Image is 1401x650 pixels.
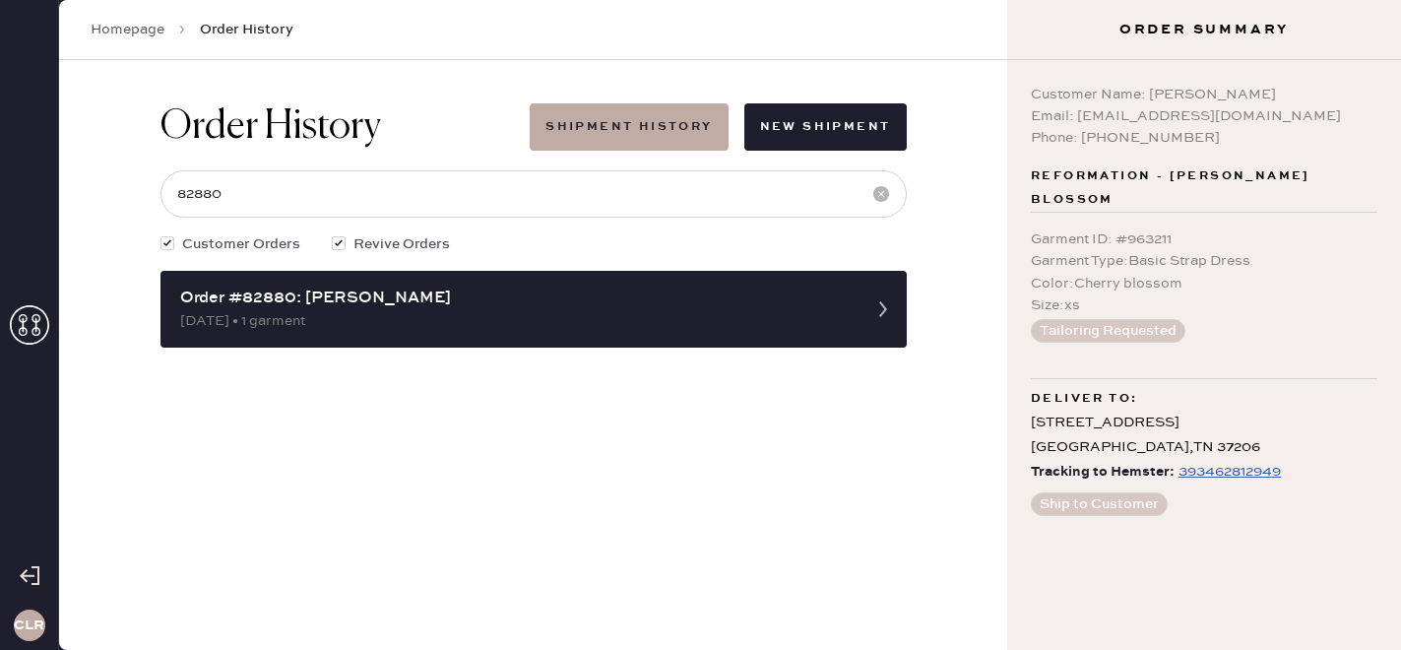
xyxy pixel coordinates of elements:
[1178,460,1281,484] div: https://www.fedex.com/apps/fedextrack/?tracknumbers=393462812949&cntry_code=US
[1031,105,1377,127] div: Email: [EMAIL_ADDRESS][DOMAIN_NAME]
[1031,460,1175,485] span: Tracking to Hemster:
[1031,319,1185,343] button: Tailoring Requested
[1175,460,1281,485] a: 393462812949
[1007,20,1401,39] h3: Order Summary
[744,103,907,151] button: New Shipment
[1031,250,1377,272] div: Garment Type : Basic Strap Dress
[180,310,852,332] div: [DATE] • 1 garment
[200,20,293,39] span: Order History
[160,170,907,218] input: Search by order number, customer name, email or phone number
[1031,273,1377,294] div: Color : Cherry blossom
[1307,561,1392,646] iframe: Front Chat
[1031,164,1377,212] span: Reformation - [PERSON_NAME] blossom
[1031,294,1377,316] div: Size : xs
[1031,387,1137,411] span: Deliver to:
[180,287,852,310] div: Order #82880: [PERSON_NAME]
[1031,411,1377,460] div: [STREET_ADDRESS] [GEOGRAPHIC_DATA] , TN 37206
[1031,228,1377,250] div: Garment ID : # 963211
[1031,492,1168,516] button: Ship to Customer
[353,233,450,255] span: Revive Orders
[160,103,381,151] h1: Order History
[530,103,728,151] button: Shipment History
[91,20,164,39] a: Homepage
[14,618,44,632] h3: CLR
[1031,127,1377,149] div: Phone: [PHONE_NUMBER]
[1031,84,1377,105] div: Customer Name: [PERSON_NAME]
[182,233,300,255] span: Customer Orders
